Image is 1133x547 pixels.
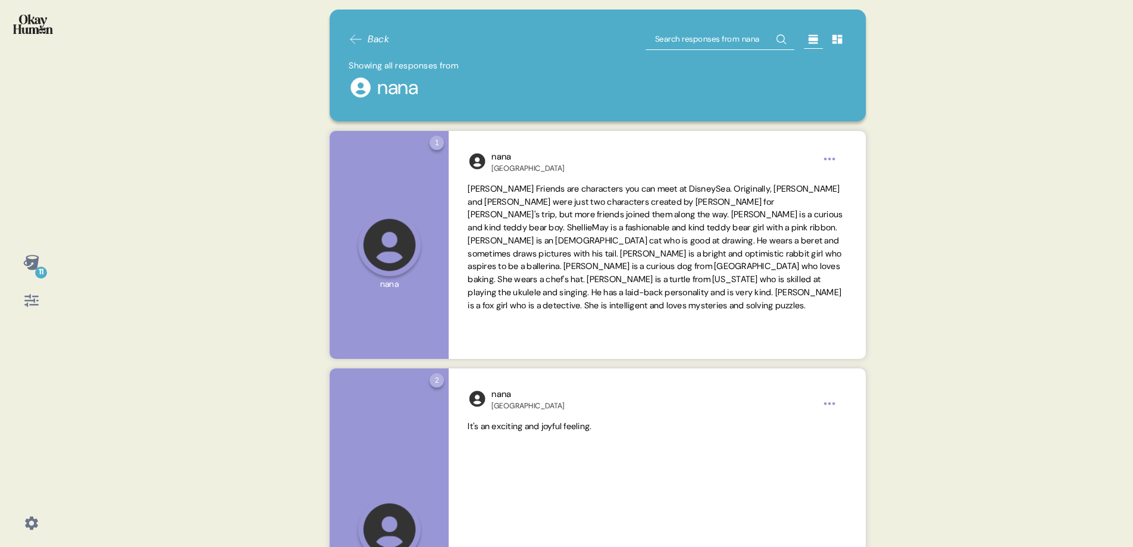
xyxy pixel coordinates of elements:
div: nana [492,387,564,401]
img: wHz4cEhdHTvXgAAAABJRU5ErkJggg== [349,76,373,99]
div: [GEOGRAPHIC_DATA] [492,164,564,173]
span: It's an exciting and joyful feeling. [468,421,591,432]
div: 11 [35,267,47,279]
span: [PERSON_NAME] Friends are characters you can meet at DisneySea. Originally, [PERSON_NAME] and [PE... [468,183,843,311]
div: 2 [430,373,444,387]
div: nana [492,150,564,164]
div: nana [377,73,418,102]
div: [GEOGRAPHIC_DATA] [492,401,564,411]
div: Showing all responses from [349,60,847,73]
input: Search responses from nana [646,29,794,50]
span: Back [368,32,389,46]
img: l1ibTKarBSWXLOhlfT5LxFP+OttMJpPJZDKZTCbz9PgHEggSPYjZSwEAAAAASUVORK5CYII= [468,152,487,171]
img: okayhuman.3b1b6348.png [13,14,53,34]
img: l1ibTKarBSWXLOhlfT5LxFP+OttMJpPJZDKZTCbz9PgHEggSPYjZSwEAAAAASUVORK5CYII= [468,389,487,408]
div: 1 [430,136,444,150]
